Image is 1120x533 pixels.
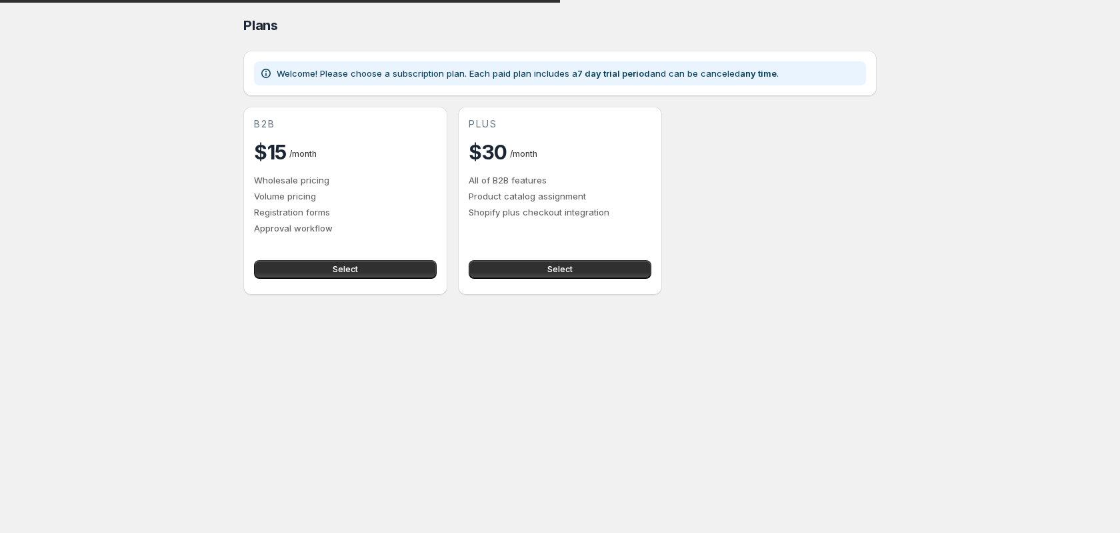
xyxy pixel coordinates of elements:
span: / month [289,149,317,159]
p: All of B2B features [469,173,651,187]
h2: $30 [469,139,507,165]
p: Registration forms [254,205,437,219]
span: b2b [254,117,275,131]
p: Volume pricing [254,189,437,203]
p: Welcome! Please choose a subscription plan. Each paid plan includes a and can be canceled . [277,67,779,80]
button: Select [469,260,651,279]
p: Wholesale pricing [254,173,437,187]
span: plus [469,117,497,131]
p: Shopify plus checkout integration [469,205,651,219]
button: Select [254,260,437,279]
span: Select [333,264,358,275]
h2: $15 [254,139,287,165]
p: Approval workflow [254,221,437,235]
span: Plans [243,17,278,33]
span: / month [510,149,537,159]
b: 7 day trial period [577,68,650,79]
p: Product catalog assignment [469,189,651,203]
span: Select [547,264,573,275]
b: any time [740,68,777,79]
